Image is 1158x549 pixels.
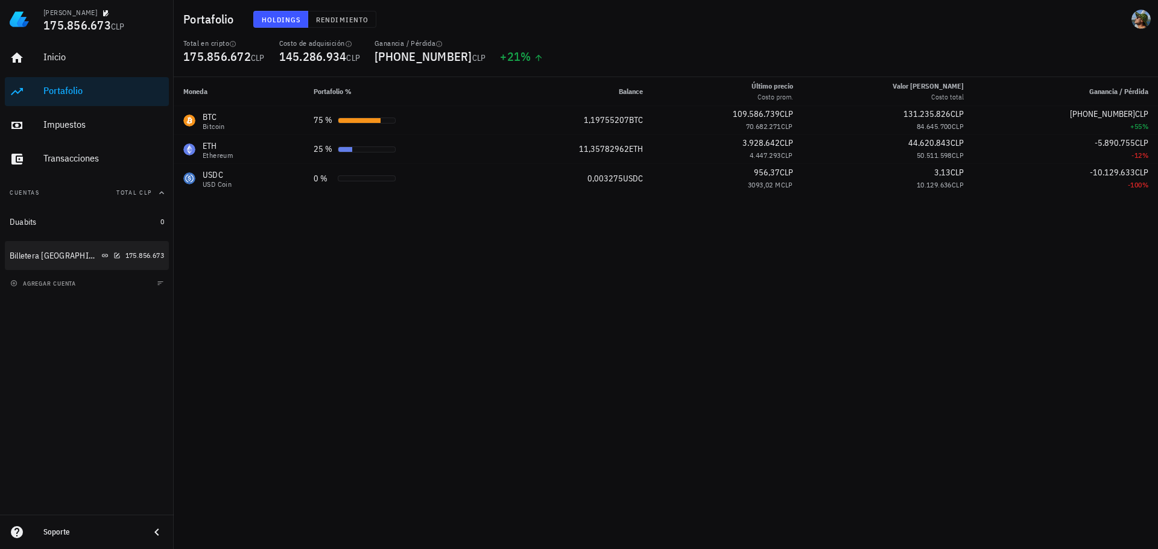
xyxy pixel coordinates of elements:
[1135,167,1148,178] span: CLP
[279,48,347,64] span: 145.286.934
[751,92,793,102] div: Costo prom.
[183,39,265,48] div: Total en cripto
[203,169,232,181] div: USDC
[43,119,164,130] div: Impuestos
[5,43,169,72] a: Inicio
[346,52,360,63] span: CLP
[973,77,1158,106] th: Ganancia / Pérdida: Sin ordenar. Pulse para ordenar de forma ascendente.
[315,15,369,24] span: Rendimiento
[116,189,152,196] span: Total CLP
[629,143,643,154] span: ETH
[952,122,964,131] span: CLP
[781,180,793,189] span: CLP
[1135,137,1148,148] span: CLP
[495,77,653,106] th: Balance: Sin ordenar. Pulse para ordenar de forma ascendente.
[253,11,309,28] button: Holdings
[43,8,97,17] div: [PERSON_NAME]
[917,180,952,189] span: 10.129.636
[951,108,964,119] span: CLP
[520,48,531,64] span: %
[43,17,111,33] span: 175.856.673
[13,280,76,287] span: agregar cuenta
[983,179,1148,191] div: -100
[203,152,233,159] div: Ethereum
[183,115,195,127] div: BTC-icon
[893,92,964,102] div: Costo total
[10,217,37,227] div: Duabits
[5,111,169,140] a: Impuestos
[174,77,304,106] th: Moneda
[43,51,164,63] div: Inicio
[1095,137,1135,148] span: -5.890.755
[908,137,951,148] span: 44.620.843
[623,173,643,184] span: USDC
[43,85,164,96] div: Portafolio
[1089,87,1148,96] span: Ganancia / Pérdida
[781,122,793,131] span: CLP
[314,143,333,155] div: 25 %
[279,39,361,48] div: Costo de adquisición
[903,108,951,119] span: 131.235.826
[500,51,543,63] div: +21
[742,137,780,148] span: 3.928.642
[983,149,1148,162] div: -12
[375,48,472,64] span: [PHONE_NUMBER]
[780,167,793,178] span: CLP
[951,167,964,178] span: CLP
[7,277,81,289] button: agregar cuenta
[10,251,99,261] div: Billetera [GEOGRAPHIC_DATA]
[733,108,780,119] span: 109.586.739
[10,10,29,29] img: LedgiFi
[952,151,964,160] span: CLP
[746,122,781,131] span: 70.682.271
[43,152,164,164] div: Transacciones
[314,114,333,127] div: 75 %
[1135,108,1148,119] span: CLP
[203,111,225,123] div: BTC
[1131,10,1151,29] div: avatar
[183,48,251,64] span: 175.856.672
[183,143,195,155] div: ETH-icon
[183,10,239,29] h1: Portafolio
[203,140,233,152] div: ETH
[780,137,793,148] span: CLP
[5,241,169,270] a: Billetera [GEOGRAPHIC_DATA] 175.856.673
[160,217,164,226] span: 0
[472,52,486,63] span: CLP
[781,151,793,160] span: CLP
[952,180,964,189] span: CLP
[1090,167,1135,178] span: -10.129.633
[1142,180,1148,189] span: %
[893,81,964,92] div: Valor [PERSON_NAME]
[375,39,486,48] div: Ganancia / Pérdida
[203,123,225,130] div: Bitcoin
[5,145,169,174] a: Transacciones
[111,21,125,32] span: CLP
[261,15,301,24] span: Holdings
[203,181,232,188] div: USD Coin
[5,207,169,236] a: Duabits 0
[951,137,964,148] span: CLP
[754,167,780,178] span: 956,37
[5,77,169,106] a: Portafolio
[780,108,793,119] span: CLP
[1142,151,1148,160] span: %
[183,87,207,96] span: Moneda
[629,115,643,125] span: BTC
[308,11,376,28] button: Rendimiento
[587,173,623,184] span: 0,003275
[314,172,333,185] div: 0 %
[183,172,195,184] div: USDC-icon
[917,151,952,160] span: 50.511.598
[917,122,952,131] span: 84.645.700
[251,52,265,63] span: CLP
[983,121,1148,133] div: +55
[584,115,629,125] span: 1,19755207
[1070,108,1135,119] span: [PHONE_NUMBER]
[934,167,951,178] span: 3,13
[748,180,781,189] span: 3093,02 M
[750,151,781,160] span: 4.447.293
[304,77,495,106] th: Portafolio %: Sin ordenar. Pulse para ordenar de forma ascendente.
[579,143,629,154] span: 11,35782962
[619,87,643,96] span: Balance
